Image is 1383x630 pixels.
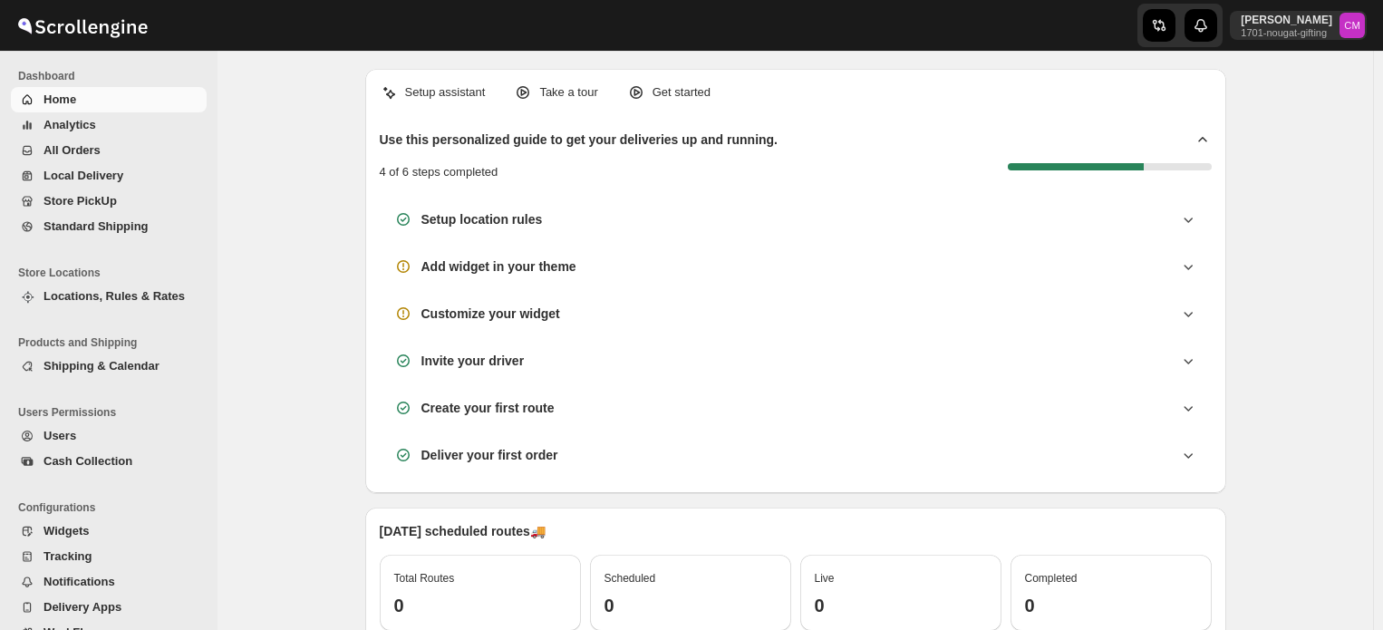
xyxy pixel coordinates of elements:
span: Users Permissions [18,405,208,420]
h3: 0 [394,595,566,616]
h2: Use this personalized guide to get your deliveries up and running. [380,131,779,149]
span: Products and Shipping [18,335,208,350]
button: Locations, Rules & Rates [11,284,207,309]
h3: Create your first route [421,399,555,417]
span: Store Locations [18,266,208,280]
span: Cleo Moyo [1339,13,1365,38]
span: Live [815,572,835,585]
span: Dashboard [18,69,208,83]
span: Completed [1025,572,1078,585]
h3: Deliver your first order [421,446,558,464]
p: [DATE] scheduled routes 🚚 [380,522,1212,540]
span: Tracking [44,549,92,563]
span: Widgets [44,524,89,538]
h3: 0 [815,595,987,616]
p: [PERSON_NAME] [1241,13,1332,27]
button: Analytics [11,112,207,138]
span: Delivery Apps [44,600,121,614]
p: Setup assistant [405,83,486,102]
h3: Customize your widget [421,305,560,323]
p: Get started [653,83,711,102]
button: Users [11,423,207,449]
button: Widgets [11,519,207,544]
button: Tracking [11,544,207,569]
span: Notifications [44,575,115,588]
h3: 0 [1025,595,1197,616]
button: Home [11,87,207,112]
button: Delivery Apps [11,595,207,620]
button: Notifications [11,569,207,595]
h3: Invite your driver [421,352,525,370]
span: Locations, Rules & Rates [44,289,185,303]
button: User menu [1230,11,1367,40]
h3: Add widget in your theme [421,257,576,276]
text: CM [1344,20,1359,31]
span: Total Routes [394,572,455,585]
span: Local Delivery [44,169,123,182]
p: Take a tour [539,83,597,102]
p: 4 of 6 steps completed [380,163,498,181]
span: Configurations [18,500,208,515]
button: All Orders [11,138,207,163]
span: Analytics [44,118,96,131]
h3: Setup location rules [421,210,543,228]
span: Store PickUp [44,194,117,208]
span: All Orders [44,143,101,157]
p: 1701-nougat-gifting [1241,27,1332,38]
span: Cash Collection [44,454,132,468]
h3: 0 [604,595,777,616]
img: ScrollEngine [15,3,150,48]
span: Home [44,92,76,106]
span: Standard Shipping [44,219,149,233]
button: Cash Collection [11,449,207,474]
span: Scheduled [604,572,656,585]
button: Shipping & Calendar [11,354,207,379]
span: Shipping & Calendar [44,359,160,373]
span: Users [44,429,76,442]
